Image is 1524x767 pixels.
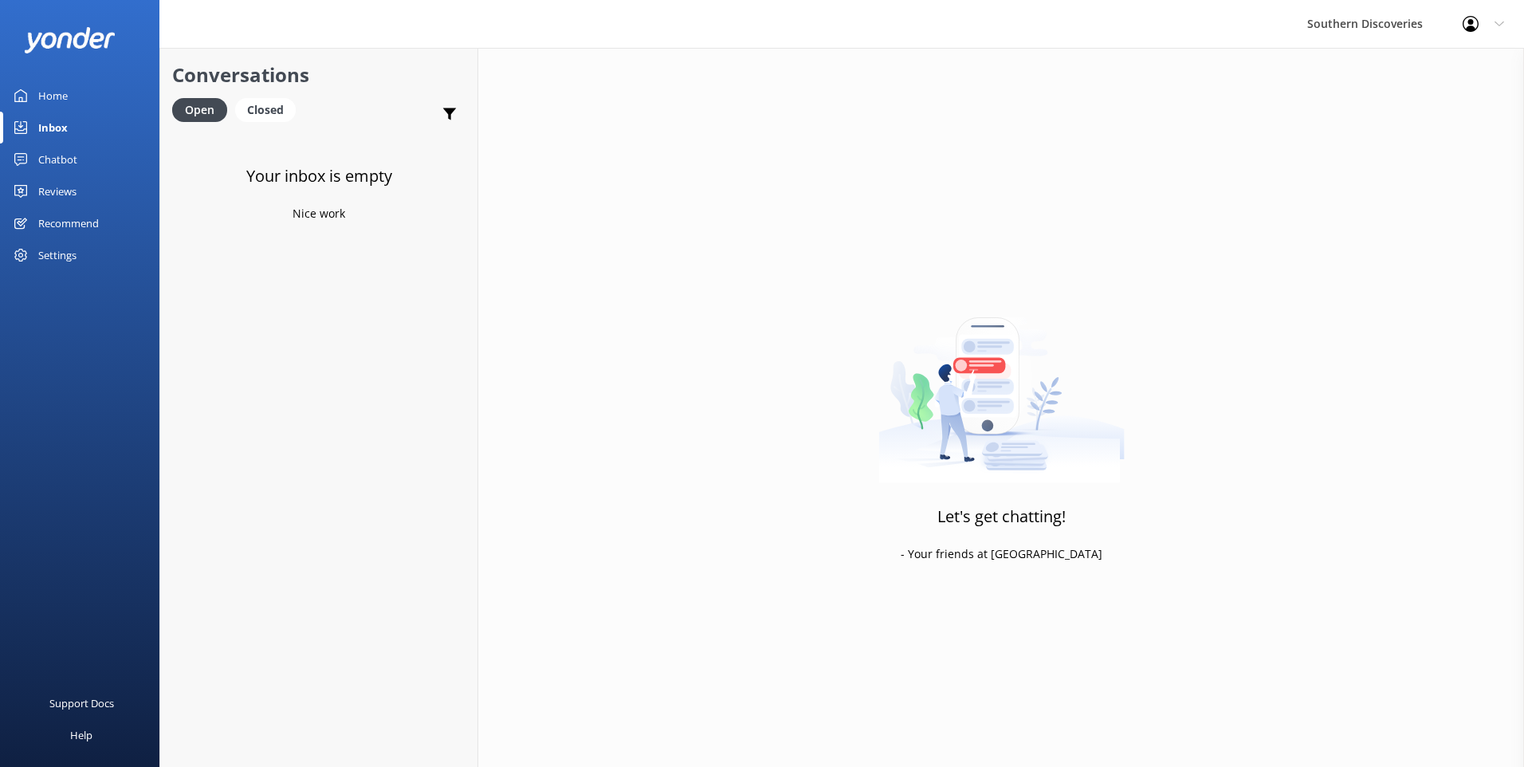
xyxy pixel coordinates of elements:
p: Nice work [293,205,345,222]
div: Settings [38,239,77,271]
p: - Your friends at [GEOGRAPHIC_DATA] [901,545,1102,563]
div: Chatbot [38,144,77,175]
div: Support Docs [49,687,114,719]
div: Reviews [38,175,77,207]
img: artwork of a man stealing a conversation from at giant smartphone [878,284,1125,483]
h3: Let's get chatting! [937,504,1066,529]
div: Inbox [38,112,68,144]
img: yonder-white-logo.png [24,27,116,53]
h3: Your inbox is empty [246,163,392,189]
div: Help [70,719,92,751]
h2: Conversations [172,60,465,90]
div: Closed [235,98,296,122]
a: Closed [235,100,304,118]
a: Open [172,100,235,118]
div: Home [38,80,68,112]
div: Open [172,98,227,122]
div: Recommend [38,207,99,239]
